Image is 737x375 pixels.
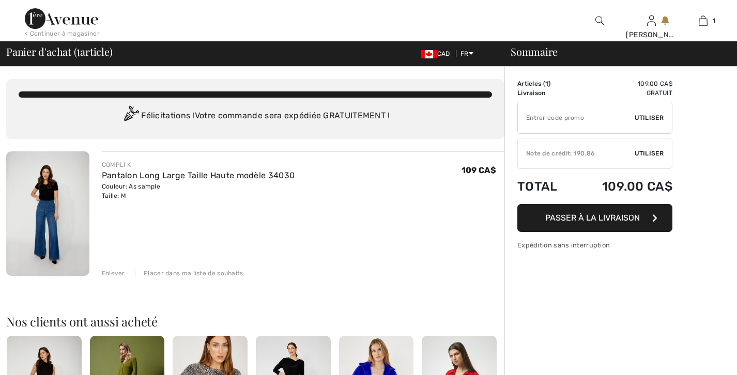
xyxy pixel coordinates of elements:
div: COMPLI K [102,160,295,169]
div: Note de crédit: 190.86 [518,149,635,158]
span: Panier d'achat ( article) [6,46,113,57]
span: 1 [713,16,715,25]
img: recherche [595,14,604,27]
input: Code promo [518,102,635,133]
img: Mon panier [699,14,708,27]
img: Mes infos [647,14,656,27]
a: Pantalon Long Large Taille Haute modèle 34030 [102,170,295,180]
a: 1 [678,14,728,27]
img: Pantalon Long Large Taille Haute modèle 34030 [6,151,89,276]
td: Gratuit [574,88,672,98]
span: 1 [76,44,80,57]
div: [PERSON_NAME] [626,29,677,40]
div: Expédition sans interruption [517,240,672,250]
td: Articles ( ) [517,79,574,88]
td: Total [517,169,574,204]
h2: Nos clients ont aussi acheté [6,315,504,327]
div: < Continuer à magasiner [25,29,100,38]
div: Couleur: As sample Taille: M [102,182,295,200]
div: Sommaire [498,46,731,57]
img: Canadian Dollar [421,50,437,58]
span: 1 [545,80,548,87]
span: Utiliser [635,149,664,158]
img: 1ère Avenue [25,8,98,29]
div: Félicitations ! Votre commande sera expédiée GRATUITEMENT ! [19,106,492,127]
span: FR [460,50,473,57]
img: Congratulation2.svg [120,106,141,127]
span: 109 CA$ [462,165,496,175]
td: 109.00 CA$ [574,169,672,204]
td: Livraison [517,88,574,98]
div: Enlever [102,269,125,278]
span: CAD [421,50,454,57]
button: Passer à la livraison [517,204,672,232]
span: Utiliser [635,113,664,122]
td: 109.00 CA$ [574,79,672,88]
div: Placer dans ma liste de souhaits [135,269,243,278]
span: Passer à la livraison [545,213,640,223]
a: Se connecter [647,15,656,25]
